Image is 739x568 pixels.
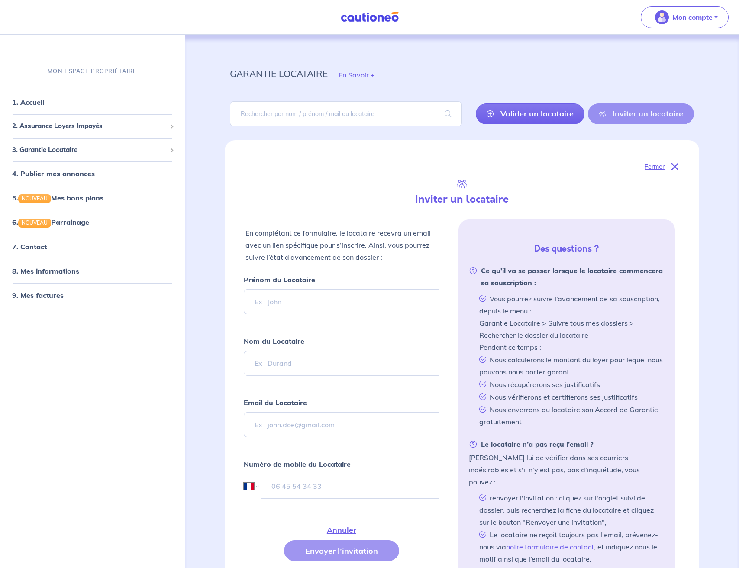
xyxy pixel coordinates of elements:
[3,214,181,231] div: 6.NOUVEAUParrainage
[641,6,729,28] button: illu_account_valid_menu.svgMon compte
[12,145,166,155] span: 3. Garantie Locataire
[244,275,315,284] strong: Prénom du Locataire
[506,542,594,551] a: notre formulaire de contact
[12,194,103,202] a: 5.NOUVEAUMes bons plans
[351,193,573,206] h4: Inviter un locataire
[244,412,439,437] input: Ex : john.doe@gmail.com
[3,262,181,280] div: 8. Mes informations
[3,238,181,255] div: 7. Contact
[12,242,47,251] a: 7. Contact
[434,102,462,126] span: search
[462,244,671,254] h5: Des questions ?
[3,165,181,182] div: 4. Publier mes annonces
[48,67,137,75] p: MON ESPACE PROPRIÉTAIRE
[12,98,44,106] a: 1. Accueil
[244,351,439,376] input: Ex : Durand
[469,265,665,289] strong: Ce qu’il va se passer lorsque le locataire commencera sa souscription :
[3,118,181,135] div: 2. Assurance Loyers Impayés
[476,103,584,124] a: Valider un locataire
[3,287,181,304] div: 9. Mes factures
[244,460,351,468] strong: Numéro de mobile du Locataire
[476,491,665,528] li: renvoyer l'invitation : cliquez sur l'onglet suivi de dossier, puis recherchez la fiche du locata...
[3,142,181,158] div: 3. Garantie Locataire
[328,62,386,87] button: En Savoir +
[469,438,665,565] li: [PERSON_NAME] lui de vérifier dans ses courriers indésirables et s'il n’y est pas, pas d’inquiétu...
[3,94,181,111] div: 1. Accueil
[672,12,713,23] p: Mon compte
[476,528,665,565] li: Le locataire ne reçoit toujours pas l'email, prévenez-nous via , et indiquez nous le motif ainsi ...
[476,403,665,428] li: Nous enverrons au locataire son Accord de Garantie gratuitement
[469,438,594,450] strong: Le locataire n’a pas reçu l’email ?
[12,291,64,300] a: 9. Mes factures
[476,292,665,353] li: Vous pourrez suivre l’avancement de sa souscription, depuis le menu : Garantie Locataire > Suivre...
[476,353,665,378] li: Nous calculerons le montant du loyer pour lequel nous pouvons nous porter garant
[306,520,378,540] button: Annuler
[244,289,439,314] input: Ex : John
[645,161,665,172] p: Fermer
[655,10,669,24] img: illu_account_valid_menu.svg
[3,189,181,207] div: 5.NOUVEAUMes bons plans
[12,121,166,131] span: 2. Assurance Loyers Impayés
[244,337,304,345] strong: Nom du Locataire
[261,474,439,499] input: 06 45 54 34 33
[337,12,402,23] img: Cautioneo
[476,378,665,390] li: Nous récupérerons ses justificatifs
[12,169,95,178] a: 4. Publier mes annonces
[476,390,665,403] li: Nous vérifierons et certifierons ses justificatifs
[244,398,307,407] strong: Email du Locataire
[12,267,79,275] a: 8. Mes informations
[230,66,328,81] p: garantie locataire
[245,227,438,263] p: En complétant ce formulaire, le locataire recevra un email avec un lien spécifique pour s’inscrir...
[230,101,462,126] input: Rechercher par nom / prénom / mail du locataire
[12,218,89,227] a: 6.NOUVEAUParrainage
